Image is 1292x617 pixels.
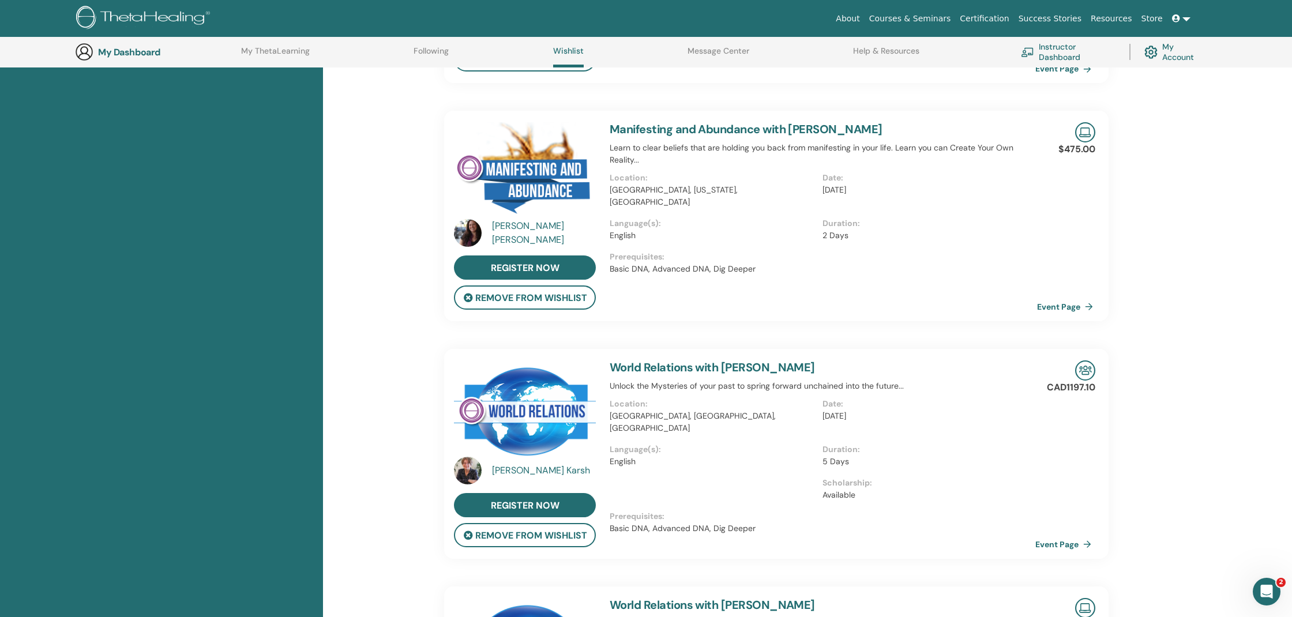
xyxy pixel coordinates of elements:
[822,477,1028,489] p: Scholarship :
[454,285,596,310] button: remove from wishlist
[75,43,93,61] img: generic-user-icon.jpg
[610,443,816,456] p: Language(s) :
[1144,43,1158,62] img: cog.svg
[610,217,816,230] p: Language(s) :
[454,360,596,460] img: World Relations
[454,219,482,247] img: default.jpg
[1047,381,1095,394] p: CAD1197.10
[1021,39,1116,65] a: Instructor Dashboard
[822,443,1028,456] p: Duration :
[553,46,584,67] a: Wishlist
[1075,360,1095,381] img: In-Person Seminar
[865,8,956,29] a: Courses & Seminars
[491,499,559,511] span: register now
[822,489,1028,501] p: Available
[76,6,214,32] img: logo.png
[610,522,1035,535] p: Basic DNA, Advanced DNA, Dig Deeper
[241,46,310,65] a: My ThetaLearning
[454,255,596,280] a: register now
[610,360,815,375] a: World Relations with [PERSON_NAME]
[98,47,213,58] h3: My Dashboard
[610,456,816,468] p: English
[491,262,559,274] span: register now
[454,493,596,517] a: register now
[610,410,816,434] p: [GEOGRAPHIC_DATA], [GEOGRAPHIC_DATA], [GEOGRAPHIC_DATA]
[1144,39,1205,65] a: My Account
[610,510,1035,522] p: Prerequisites :
[822,398,1028,410] p: Date :
[1035,536,1096,553] a: Event Page
[414,46,449,65] a: Following
[853,46,919,65] a: Help & Resources
[822,217,1028,230] p: Duration :
[610,184,816,208] p: [GEOGRAPHIC_DATA], [US_STATE], [GEOGRAPHIC_DATA]
[1037,298,1098,315] a: Event Page
[492,464,599,477] a: [PERSON_NAME] Karsh
[822,456,1028,468] p: 5 Days
[1058,142,1095,156] p: $475.00
[610,142,1035,166] p: Learn to clear beliefs that are holding you back from manifesting in your life. Learn you can Cre...
[1075,122,1095,142] img: Live Online Seminar
[610,230,816,242] p: English
[1137,8,1167,29] a: Store
[610,263,1035,275] p: Basic DNA, Advanced DNA, Dig Deeper
[610,398,816,410] p: Location :
[1086,8,1137,29] a: Resources
[1021,47,1034,57] img: chalkboard-teacher.svg
[610,597,815,612] a: World Relations with [PERSON_NAME]
[822,410,1028,422] p: [DATE]
[610,172,816,184] p: Location :
[688,46,749,65] a: Message Center
[1253,578,1280,605] iframe: Intercom live chat
[454,122,596,222] img: Manifesting and Abundance
[454,457,482,484] img: default.jpg
[1014,8,1086,29] a: Success Stories
[454,523,596,547] button: remove from wishlist
[822,184,1028,196] p: [DATE]
[1035,60,1096,77] a: Event Page
[822,230,1028,242] p: 2 Days
[610,122,882,137] a: Manifesting and Abundance with [PERSON_NAME]
[831,8,864,29] a: About
[610,380,1035,392] p: Unlock the Mysteries of your past to spring forward unchained into the future...
[492,219,599,247] a: [PERSON_NAME] [PERSON_NAME]
[610,251,1035,263] p: Prerequisites :
[1276,578,1286,587] span: 2
[822,172,1028,184] p: Date :
[955,8,1013,29] a: Certification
